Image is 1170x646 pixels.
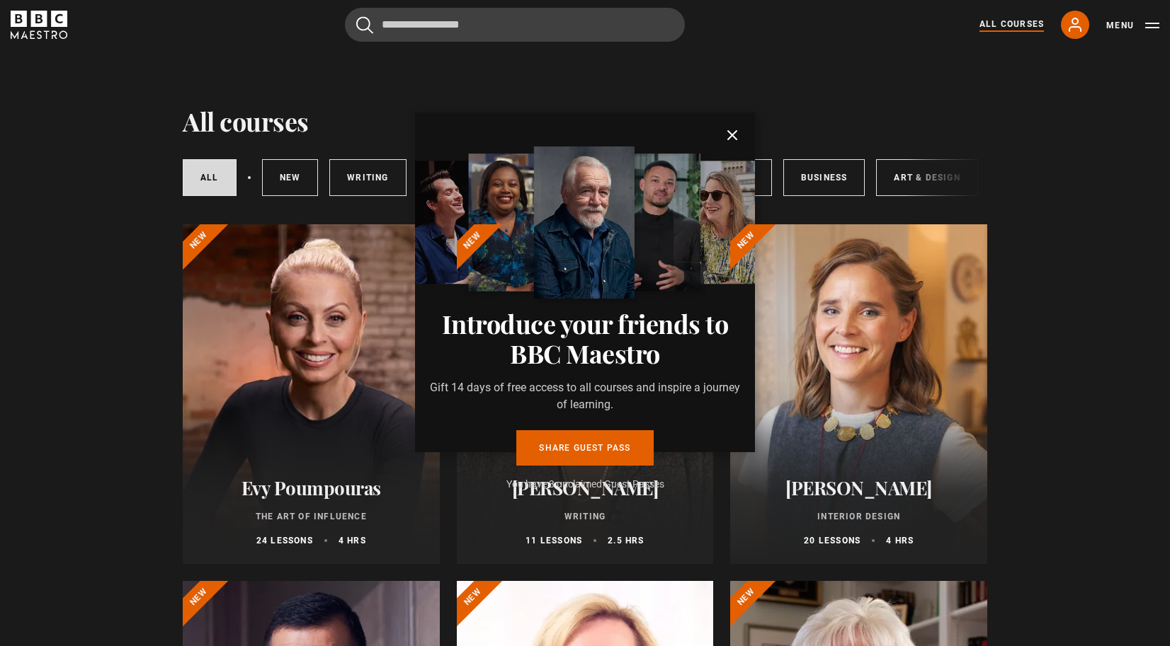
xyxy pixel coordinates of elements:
a: Evy Poumpouras The Art of Influence 24 lessons 4 hrs New [183,224,440,564]
button: Submit the search query [356,16,373,34]
a: Writing [329,159,406,196]
p: Interior Design [747,510,970,523]
p: 2.5 hrs [608,534,644,547]
a: Business [783,159,865,196]
p: 24 lessons [256,534,313,547]
p: The Art of Influence [200,510,423,523]
svg: BBC Maestro [11,11,67,39]
a: Art & Design [876,159,977,196]
a: [PERSON_NAME] Interior Design 20 lessons 4 hrs New [730,224,987,564]
p: 20 lessons [804,534,861,547]
h1: All courses [183,106,309,136]
a: Share guest pass [516,430,653,466]
p: Gift 14 days of free access to all courses and inspire a journey of learning. [426,379,744,413]
a: All Courses [979,18,1044,32]
p: 4 hrs [886,534,914,547]
h3: Introduce your friends to BBC Maestro [426,308,744,368]
p: 11 lessons [526,534,582,547]
button: Toggle navigation [1106,18,1159,33]
a: All [183,159,237,196]
a: New [262,159,319,196]
input: Search [345,8,685,42]
h2: Evy Poumpouras [200,477,423,499]
h2: [PERSON_NAME] [747,477,970,499]
p: You have 3 unclaimed Guest Passes [426,477,744,492]
p: 4 hrs [339,534,366,547]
